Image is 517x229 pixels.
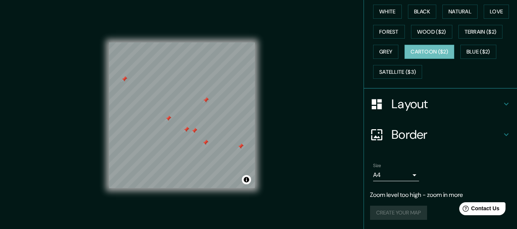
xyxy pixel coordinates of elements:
button: Forest [373,25,405,39]
div: Border [364,119,517,150]
canvas: Map [109,42,255,188]
div: A4 [373,169,419,181]
iframe: Help widget launcher [449,199,509,221]
button: Blue ($2) [460,45,496,59]
button: Satellite ($3) [373,65,422,79]
h4: Border [391,127,502,142]
button: Love [484,5,509,19]
button: Cartoon ($2) [404,45,454,59]
button: White [373,5,402,19]
button: Black [408,5,437,19]
p: Zoom level too high - zoom in more [370,190,511,200]
div: Layout [364,89,517,119]
button: Toggle attribution [242,175,251,184]
h4: Layout [391,96,502,112]
label: Size [373,162,381,169]
button: Terrain ($2) [458,25,503,39]
button: Wood ($2) [411,25,452,39]
button: Natural [442,5,478,19]
button: Grey [373,45,398,59]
